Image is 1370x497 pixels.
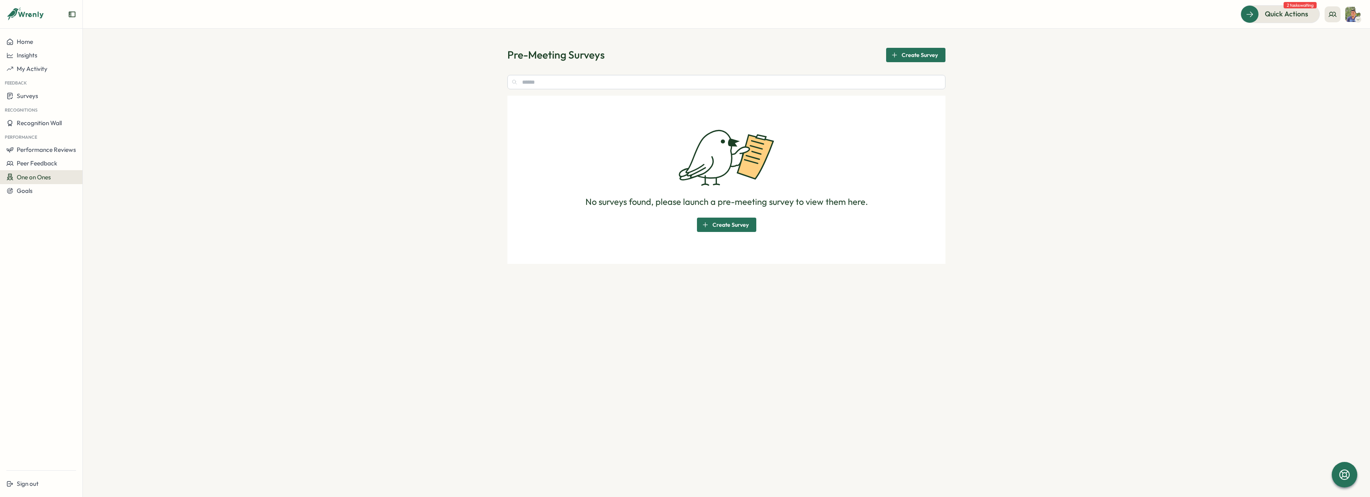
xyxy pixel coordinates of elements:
button: Create Survey [886,48,945,62]
button: Quick Actions [1241,5,1320,23]
span: Home [17,38,33,45]
p: No surveys found, please launch a pre-meeting survey to view them here. [585,196,868,208]
button: Expand sidebar [68,10,76,18]
span: Quick Actions [1265,9,1308,19]
span: Create Survey [902,48,938,62]
a: Create Survey [886,52,945,60]
span: One on Ones [17,173,51,181]
span: My Activity [17,65,47,73]
span: Create Survey [712,218,749,232]
span: Surveys [17,92,38,100]
span: Recognition Wall [17,119,62,127]
button: Create Survey [697,218,756,232]
h1: Pre-Meeting Surveys [507,48,605,62]
span: Insights [17,51,37,59]
span: Peer Feedback [17,159,57,167]
span: Goals [17,187,33,194]
img: Varghese [1345,7,1360,22]
span: Sign out [17,480,39,487]
span: Performance Reviews [17,146,76,153]
span: 2 tasks waiting [1284,2,1317,8]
